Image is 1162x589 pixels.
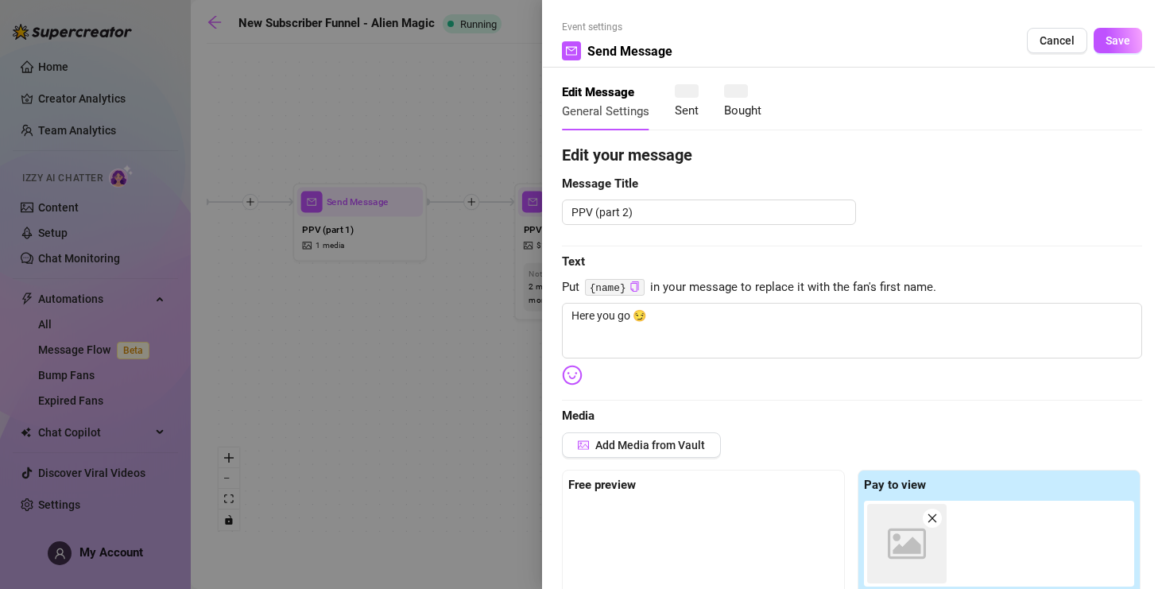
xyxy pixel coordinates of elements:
[864,478,926,492] strong: Pay to view
[562,254,585,269] strong: Text
[562,365,583,386] img: svg%3e
[568,478,636,492] strong: Free preview
[562,432,721,458] button: Add Media from Vault
[1106,34,1130,47] span: Save
[578,440,589,451] span: picture
[595,439,705,451] span: Add Media from Vault
[675,103,699,118] span: Sent
[629,281,640,292] span: copy
[562,20,672,35] span: Event settings
[927,513,938,524] span: close
[1094,28,1142,53] button: Save
[1027,28,1087,53] button: Cancel
[587,41,672,61] span: Send Message
[562,409,595,423] strong: Media
[562,85,634,99] strong: Edit Message
[585,279,645,296] code: {name}
[562,278,1142,297] span: Put in your message to replace it with the fan's first name.
[562,176,638,191] strong: Message Title
[724,103,761,118] span: Bought
[629,281,640,293] button: Click to Copy
[562,303,1142,358] textarea: Here you go 😏
[562,145,692,165] strong: Edit your message
[566,45,577,56] span: mail
[562,104,649,118] span: General Settings
[1040,34,1075,47] span: Cancel
[562,200,856,225] textarea: PPV (part 2)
